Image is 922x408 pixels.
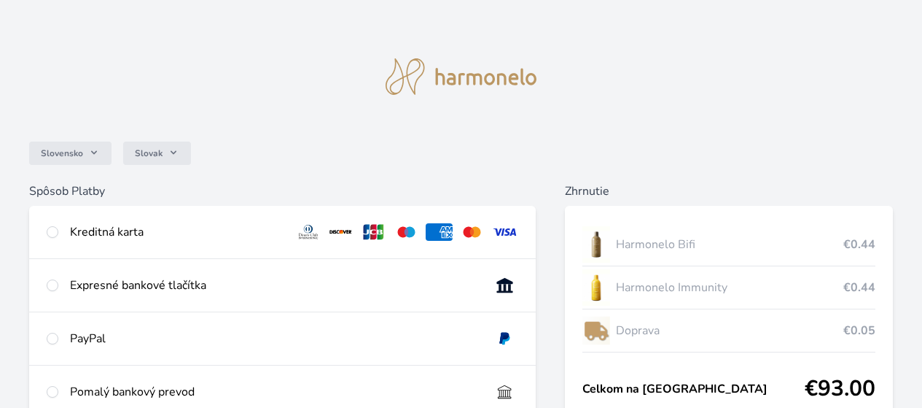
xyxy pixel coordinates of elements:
[491,330,518,347] img: paypal.svg
[582,312,610,349] img: delivery-lo.png
[458,223,485,241] img: mc.svg
[582,269,610,306] img: IMMUNITY_se_stinem_x-lo.jpg
[70,383,480,401] div: Pomalý bankový prevod
[843,236,875,253] span: €0.44
[327,223,354,241] img: discover.svg
[393,223,420,241] img: maestro.svg
[70,330,480,347] div: PayPal
[41,147,83,159] span: Slovensko
[29,142,112,165] button: Slovensko
[843,322,875,339] span: €0.05
[123,142,191,165] button: Slovak
[582,226,610,263] img: CLEAN_BIFI_se_stinem_x-lo.jpg
[491,223,518,241] img: visa.svg
[29,182,536,200] h6: Spôsob Platby
[582,380,805,398] span: Celkom na [GEOGRAPHIC_DATA]
[386,58,537,95] img: logo.svg
[491,277,518,294] img: onlineBanking_SK.svg
[295,223,322,241] img: diners.svg
[135,147,163,159] span: Slovak
[360,223,387,241] img: jcb.svg
[616,236,843,253] span: Harmonelo Bifi
[70,223,284,241] div: Kreditná karta
[616,279,843,296] span: Harmonelo Immunity
[805,376,875,402] span: €93.00
[491,383,518,401] img: bankTransfer_IBAN.svg
[616,322,843,339] span: Doprava
[565,182,893,200] h6: Zhrnutie
[843,279,875,296] span: €0.44
[70,277,480,294] div: Expresné bankové tlačítka
[426,223,453,241] img: amex.svg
